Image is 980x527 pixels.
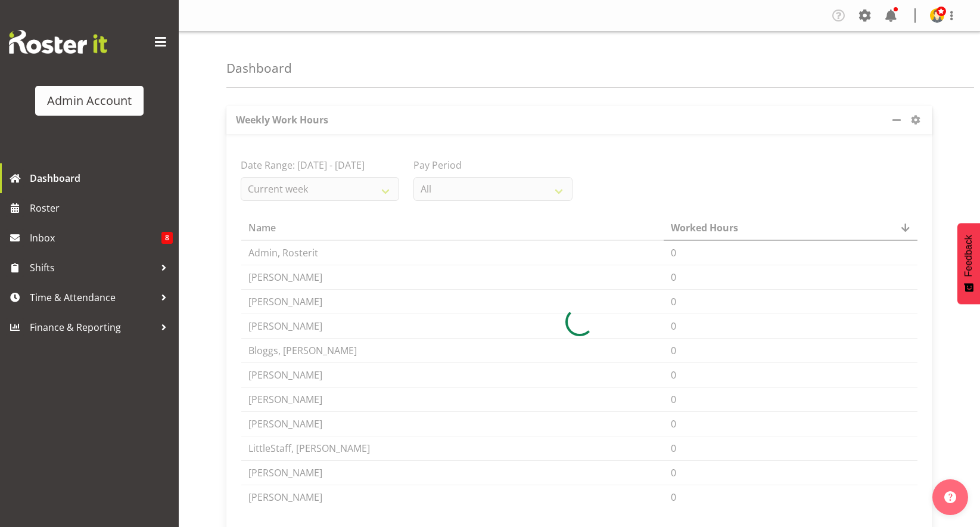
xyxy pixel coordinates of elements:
img: admin-rosteritf9cbda91fdf824d97c9d6345b1f660ea.png [930,8,944,23]
span: 8 [161,232,173,244]
span: Roster [30,199,173,217]
span: Feedback [963,235,974,277]
div: Admin Account [47,92,132,110]
h4: Dashboard [226,61,292,75]
span: Inbox [30,229,161,247]
span: Finance & Reporting [30,318,155,336]
span: Time & Attendance [30,289,155,306]
span: Shifts [30,259,155,277]
span: Dashboard [30,169,173,187]
img: help-xxl-2.png [944,491,956,503]
img: Rosterit website logo [9,30,107,54]
button: Feedback - Show survey [957,223,980,304]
